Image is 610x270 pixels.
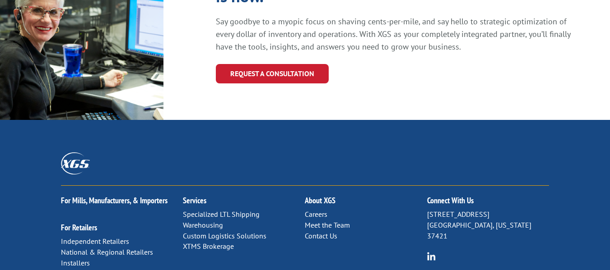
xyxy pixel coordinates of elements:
a: National & Regional Retailers [61,247,153,256]
a: Custom Logistics Solutions [183,231,266,240]
p: Say goodbye to a myopic focus on shaving cents-per-mile, and say hello to strategic optimization ... [216,15,573,53]
a: For Retailers [61,222,97,233]
h2: Connect With Us [427,197,549,209]
a: Specialized LTL Shipping [183,210,260,219]
a: XTMS Brokerage [183,242,234,251]
img: XGS_Logos_ALL_2024_All_White [61,152,90,174]
a: Independent Retailers [61,237,129,246]
a: Careers [305,210,327,219]
p: [STREET_ADDRESS] [GEOGRAPHIC_DATA], [US_STATE] 37421 [427,209,549,241]
a: Contact Us [305,231,337,240]
a: REQUEST A CONSULTATION [216,64,329,83]
a: For Mills, Manufacturers, & Importers [61,195,168,206]
a: Meet the Team [305,220,350,229]
a: Services [183,195,206,206]
a: Installers [61,258,90,267]
img: group-6 [427,252,436,261]
a: About XGS [305,195,335,206]
a: Warehousing [183,220,223,229]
